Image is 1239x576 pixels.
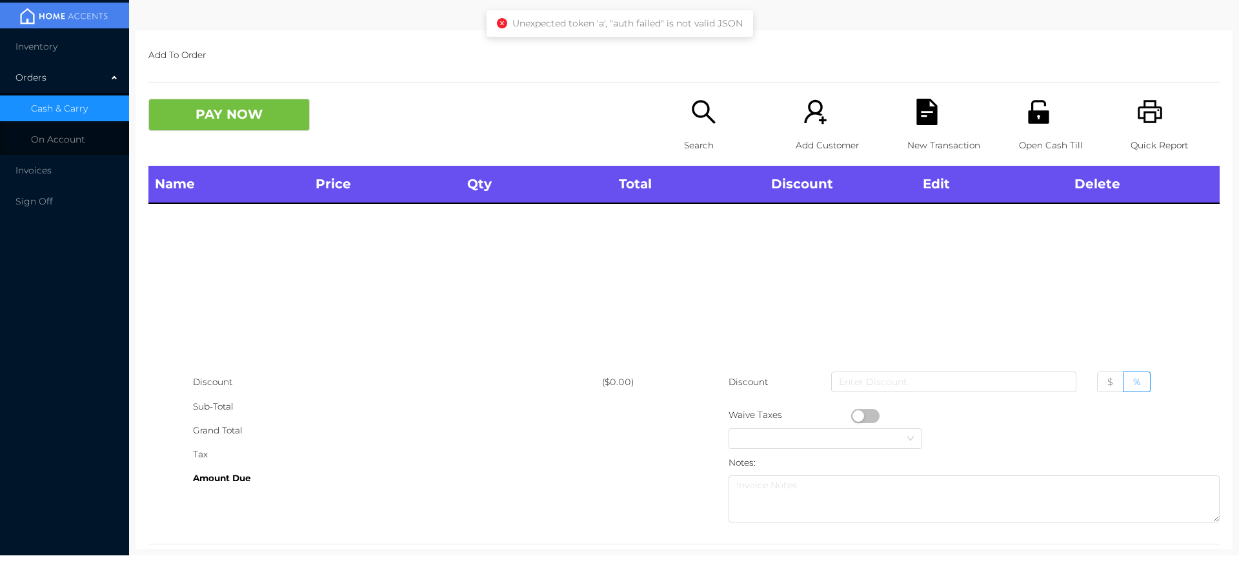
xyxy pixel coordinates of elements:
[15,164,52,176] span: Invoices
[1107,376,1113,388] span: $
[1068,166,1220,203] th: Delete
[148,166,309,203] th: Name
[796,134,885,157] p: Add Customer
[1019,134,1108,157] p: Open Cash Till
[765,166,916,203] th: Discount
[461,166,612,203] th: Qty
[31,103,88,114] span: Cash & Carry
[512,17,743,29] span: Unexpected token 'a', "auth failed" is not valid JSON
[136,6,1233,30] div: Cash & Carry
[193,395,602,419] div: Sub-Total
[602,370,684,394] div: ($0.00)
[193,370,602,394] div: Discount
[148,43,1220,67] p: Add To Order
[916,166,1068,203] th: Edit
[690,99,717,125] i: icon: search
[193,419,602,442] div: Grand Total
[612,166,764,203] th: Total
[831,372,1076,392] input: Enter Discount
[1133,376,1140,388] span: %
[31,134,85,145] span: On Account
[193,442,602,466] div: Tax
[907,435,914,444] i: icon: down
[193,466,602,490] div: Amount Due
[729,370,769,394] p: Discount
[15,41,57,52] span: Inventory
[1137,99,1163,125] i: icon: printer
[15,195,53,207] span: Sign Off
[914,99,940,125] i: icon: file-text
[1025,99,1052,125] i: icon: unlock
[309,166,461,203] th: Price
[684,134,773,157] p: Search
[729,457,756,468] label: Notes:
[729,403,851,427] div: Waive Taxes
[15,6,112,26] img: mainBanner
[148,99,310,131] button: PAY NOW
[1131,134,1220,157] p: Quick Report
[907,134,996,157] p: New Transaction
[802,99,829,125] i: icon: user-add
[497,18,507,28] i: icon: close-circle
